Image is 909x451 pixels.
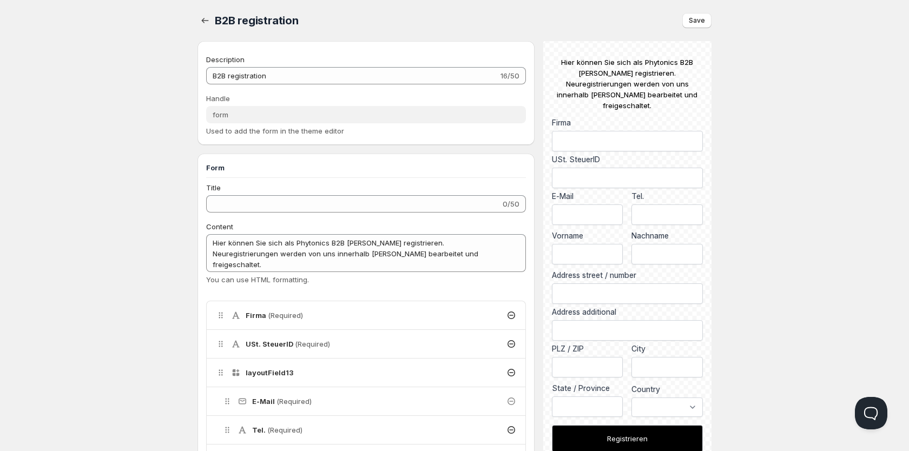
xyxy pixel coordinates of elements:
[552,57,703,111] div: Hier können Sie sich als Phytonics B2B [PERSON_NAME] registrieren. Neuregistrierungen werden von ...
[246,310,303,321] h4: Firma
[552,117,703,128] label: Firma
[295,340,330,348] span: (Required)
[552,343,623,354] label: PLZ / ZIP
[206,67,498,84] input: Private internal description
[855,397,887,429] iframe: Help Scout Beacon - Open
[631,343,703,354] label: City
[682,13,712,28] button: Save
[631,191,703,202] label: Tel.
[552,154,703,165] label: USt. SteuerID
[206,222,233,231] span: Content
[215,14,299,27] span: B2B registration
[552,383,623,394] label: State / Province
[252,396,312,407] h4: E-Mail
[689,16,705,25] span: Save
[268,311,303,320] span: (Required)
[267,426,302,434] span: (Required)
[631,230,703,241] label: Nachname
[631,384,703,395] div: Country
[552,307,703,317] label: Address additional
[206,127,344,135] span: Used to add the form in the theme editor
[276,397,312,406] span: (Required)
[206,183,221,192] span: Title
[206,162,526,173] h3: Form
[252,425,302,435] h4: Tel.
[552,270,703,281] label: Address street / number
[206,275,309,284] span: You can use HTML formatting.
[206,55,245,64] span: Description
[206,234,526,272] textarea: Hier können Sie sich als Phytonics B2B [PERSON_NAME] registrieren. Neuregistrierungen werden von ...
[206,94,230,103] span: Handle
[246,367,293,378] h4: layoutField13
[552,191,623,202] div: E-Mail
[246,339,330,349] h4: USt. SteuerID
[552,230,623,241] label: Vorname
